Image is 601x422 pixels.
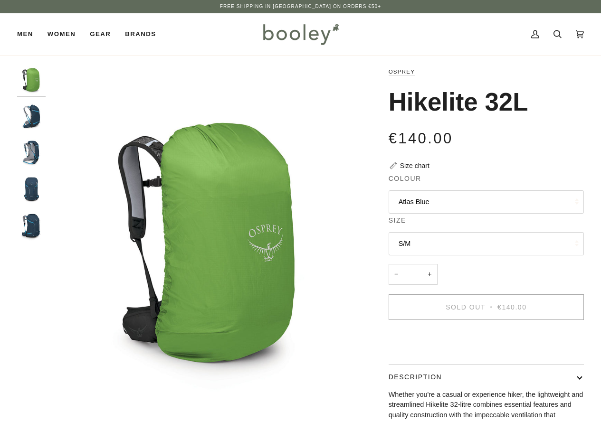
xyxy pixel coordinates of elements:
[40,13,83,55] a: Women
[118,13,163,55] a: Brands
[497,303,526,311] span: €140.00
[17,66,46,95] img: Hikelite 32L
[389,264,438,285] input: Quantity
[17,212,46,241] img: Hikelite 32L
[389,190,584,214] button: Atlas Blue
[17,176,46,204] img: Hikelite 32L
[17,103,46,131] img: Hikelite 32L
[125,29,156,39] span: Brands
[83,13,118,55] a: Gear
[389,174,421,184] span: Colour
[17,139,46,168] img: Hikelite 32L
[389,130,453,147] span: €140.00
[389,69,415,75] a: Osprey
[389,232,584,255] button: S/M
[259,20,342,48] img: Booley
[90,29,111,39] span: Gear
[389,264,404,285] button: −
[17,29,33,39] span: Men
[389,86,528,118] h1: Hikelite 32L
[389,294,584,320] button: Sold Out • €140.00
[389,216,406,225] span: Size
[389,365,584,390] button: Description
[48,29,76,39] span: Women
[400,161,429,171] div: Size chart
[488,303,495,311] span: •
[422,264,437,285] button: +
[17,13,40,55] a: Men
[220,3,381,10] p: Free Shipping in [GEOGRAPHIC_DATA] on Orders €50+
[446,303,486,311] span: Sold Out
